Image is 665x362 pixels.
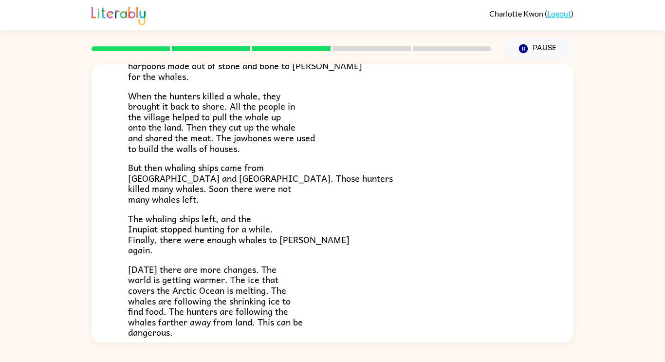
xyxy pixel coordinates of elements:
span: The whaling ships left, and the Inupiat stopped hunting for a while. Finally, there were enough w... [128,211,350,257]
span: [DATE] there are more changes. The world is getting warmer. The ice that covers the Arctic Ocean ... [128,262,303,340]
span: But then whaling ships came from [GEOGRAPHIC_DATA] and [GEOGRAPHIC_DATA]. Those hunters killed ma... [128,160,393,206]
span: Charlotte Kwon [489,9,545,18]
span: When the hunters killed a whale, they brought it back to shore. All the people in the village hel... [128,89,315,155]
a: Logout [547,9,571,18]
img: Literably [92,4,146,25]
button: Pause [503,38,573,60]
div: ( ) [489,9,573,18]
